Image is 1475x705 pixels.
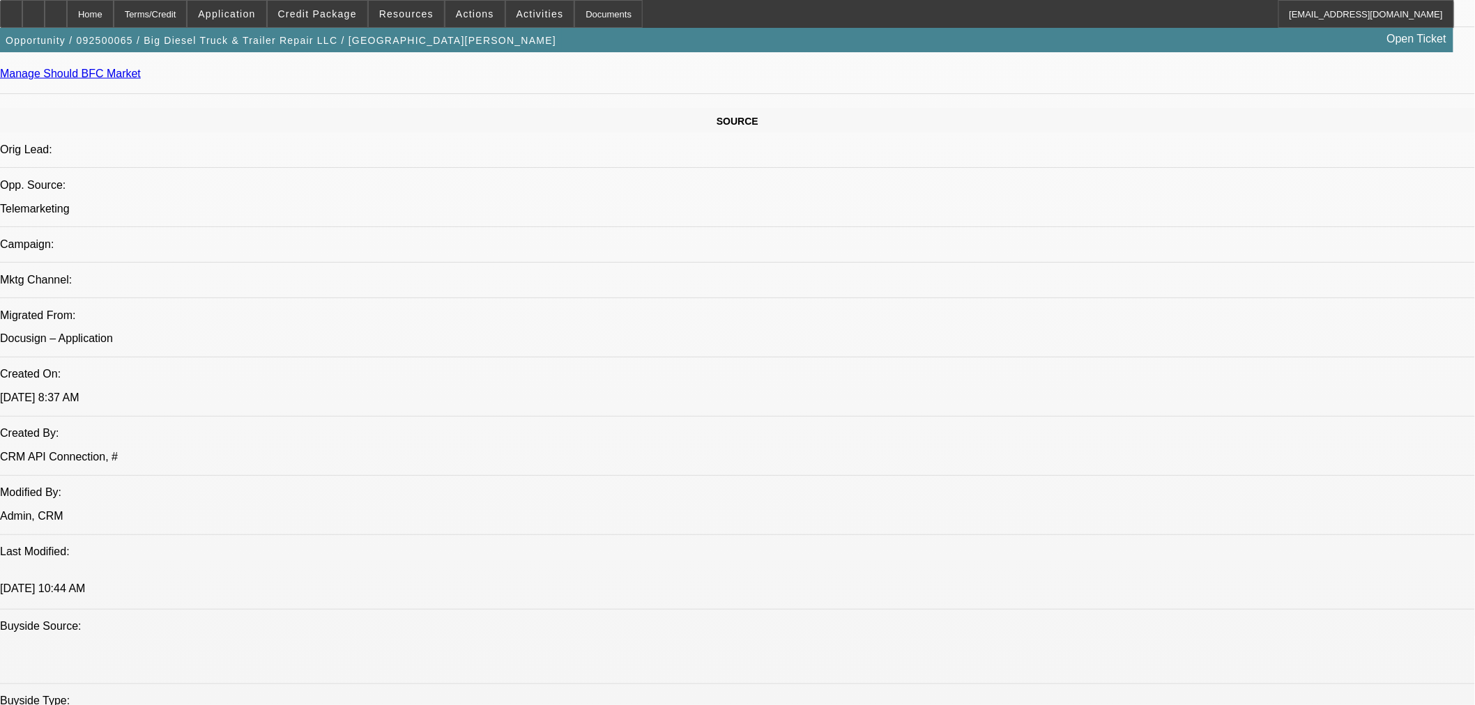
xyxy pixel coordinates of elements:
[188,1,266,27] button: Application
[445,1,505,27] button: Actions
[198,8,255,20] span: Application
[506,1,574,27] button: Activities
[6,35,556,46] span: Opportunity / 092500065 / Big Diesel Truck & Trailer Repair LLC / [GEOGRAPHIC_DATA][PERSON_NAME]
[517,8,564,20] span: Activities
[1382,27,1452,51] a: Open Ticket
[717,116,758,127] span: SOURCE
[369,1,444,27] button: Resources
[456,8,494,20] span: Actions
[268,1,367,27] button: Credit Package
[278,8,357,20] span: Credit Package
[379,8,434,20] span: Resources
